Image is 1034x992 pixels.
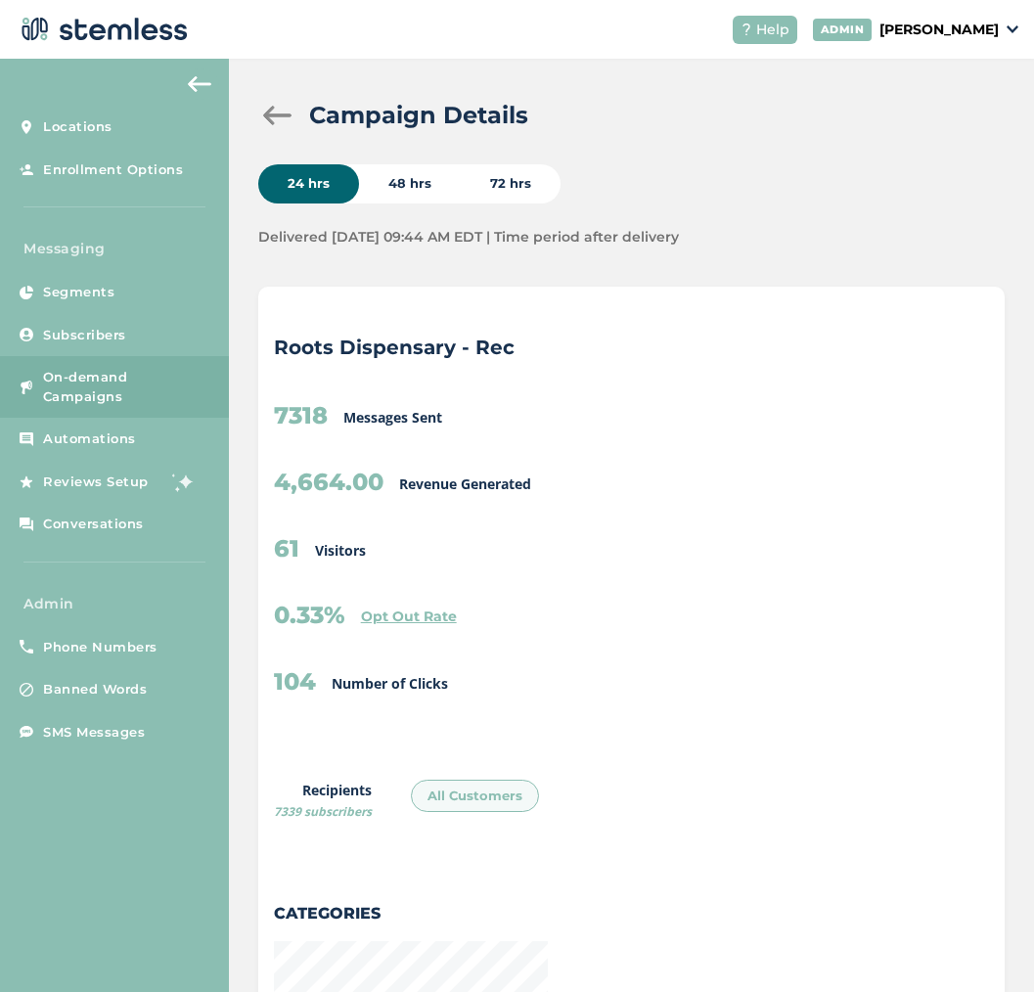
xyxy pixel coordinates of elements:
[1007,25,1018,33] img: icon_down-arrow-small-66adaf34.svg
[43,368,209,406] span: On-demand Campaigns
[274,334,989,361] p: Roots Dispensary - Rec
[936,898,1034,992] iframe: Chat Widget
[163,462,202,501] img: glitter-stars-b7820f95.gif
[274,600,345,631] h2: 0.33%
[399,473,531,494] p: Revenue Generated
[43,326,126,345] span: Subscribers
[343,407,442,428] p: Messages Sent
[274,666,316,698] h2: 104
[43,680,147,699] span: Banned Words
[43,160,183,180] span: Enrollment Options
[258,164,359,203] div: 24 hrs
[361,607,457,627] a: Opt Out Rate
[756,20,789,40] span: Help
[188,76,211,92] img: icon-arrow-back-accent-c549486e.svg
[43,429,136,449] span: Automations
[274,902,548,925] label: Categories
[411,780,539,813] div: All Customers
[332,673,448,694] p: Number of Clicks
[43,515,144,534] span: Conversations
[43,117,112,137] span: Locations
[258,227,679,248] label: Delivered [DATE] 09:44 AM EDT | Time period after delivery
[274,803,372,820] span: 7339 subscribers
[309,98,528,133] h2: Campaign Details
[315,540,366,561] p: Visitors
[274,400,328,431] h2: 7318
[43,638,157,657] span: Phone Numbers
[274,780,372,821] label: Recipients
[43,723,145,743] span: SMS Messages
[43,473,149,492] span: Reviews Setup
[741,23,752,35] img: icon-help-white-03924b79.svg
[16,10,188,49] img: logo-dark-0685b13c.svg
[359,164,461,203] div: 48 hrs
[43,283,114,302] span: Segments
[879,20,999,40] p: [PERSON_NAME]
[274,467,383,498] h2: 4,664.00
[274,533,299,564] h2: 61
[461,164,561,203] div: 72 hrs
[813,19,873,41] div: ADMIN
